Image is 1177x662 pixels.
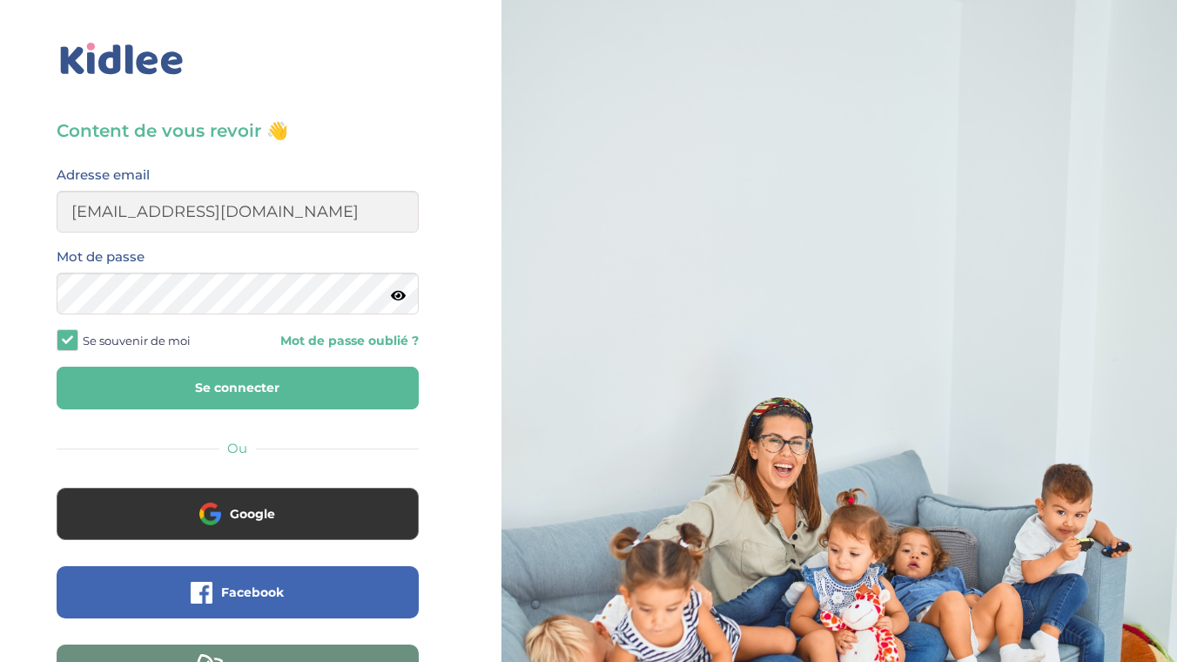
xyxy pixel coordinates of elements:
[230,505,275,523] span: Google
[57,246,145,268] label: Mot de passe
[57,596,419,612] a: Facebook
[199,503,221,524] img: google.png
[57,191,419,233] input: Email
[227,440,247,456] span: Ou
[251,333,419,349] a: Mot de passe oublié ?
[221,584,284,601] span: Facebook
[57,488,419,540] button: Google
[191,582,212,604] img: facebook.png
[57,367,419,409] button: Se connecter
[57,566,419,618] button: Facebook
[57,118,419,143] h3: Content de vous revoir 👋
[57,517,419,534] a: Google
[57,39,187,79] img: logo_kidlee_bleu
[83,329,191,352] span: Se souvenir de moi
[57,164,150,186] label: Adresse email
